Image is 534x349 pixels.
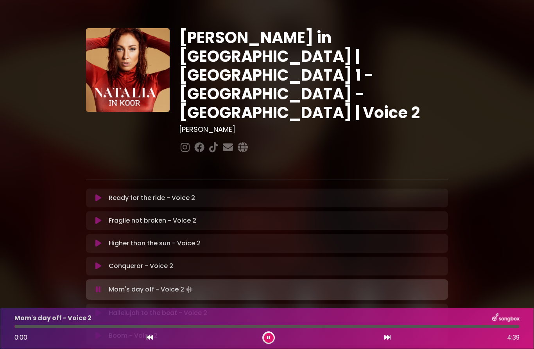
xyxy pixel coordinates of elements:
[184,284,195,295] img: waveform4.gif
[179,28,448,122] h1: [PERSON_NAME] in [GEOGRAPHIC_DATA] | [GEOGRAPHIC_DATA] 1 - [GEOGRAPHIC_DATA] - [GEOGRAPHIC_DATA] ...
[109,284,195,295] p: Mom's day off - Voice 2
[109,193,195,203] p: Ready for the ride - Voice 2
[14,313,91,323] p: Mom's day off - Voice 2
[86,28,170,112] img: YTVS25JmS9CLUqXqkEhs
[109,239,201,248] p: Higher than the sun - Voice 2
[492,313,520,323] img: songbox-logo-white.png
[109,216,196,225] p: Fragile not broken - Voice 2
[14,333,27,342] span: 0:00
[507,333,520,342] span: 4:39
[179,125,448,134] h3: [PERSON_NAME]
[109,261,173,271] p: Conqueror - Voice 2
